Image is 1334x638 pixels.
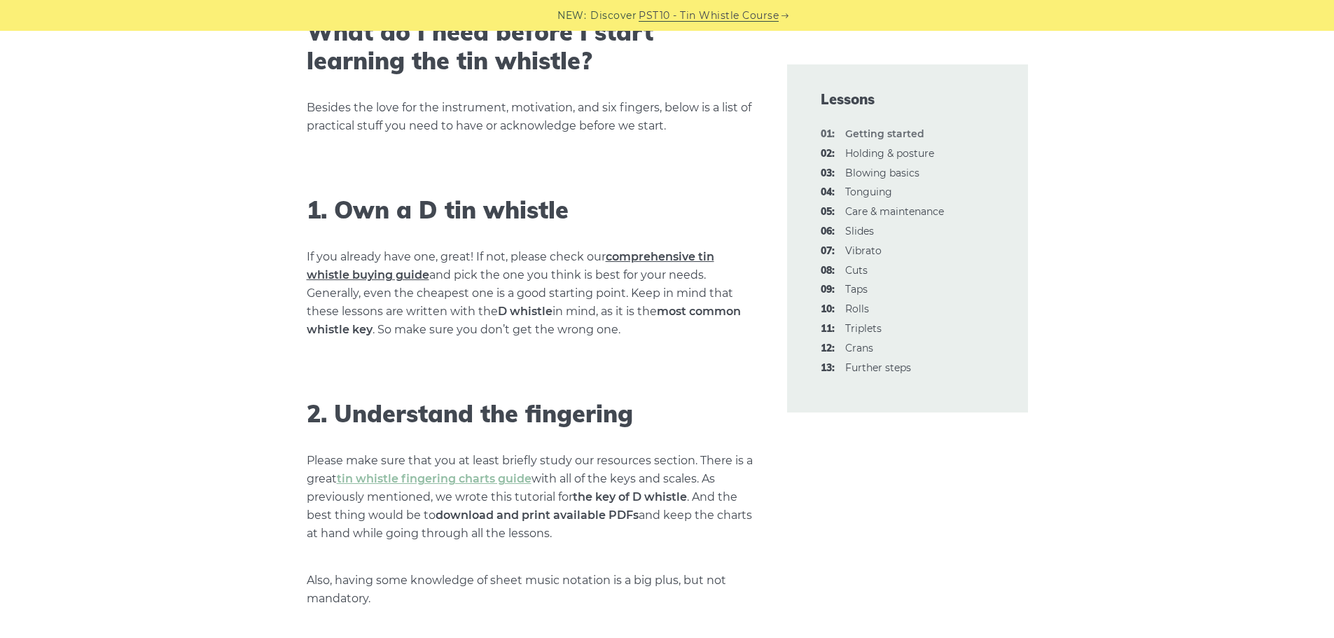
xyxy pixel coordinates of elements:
a: PST10 - Tin Whistle Course [639,8,779,24]
strong: D whistle [498,305,553,318]
a: 07:Vibrato [845,244,882,257]
a: 05:Care & maintenance [845,205,944,218]
span: 02: [821,146,835,162]
p: Also, having some knowledge of sheet music notation is a big plus, but not mandatory. [307,571,753,608]
a: 08:Cuts [845,264,868,277]
span: Lessons [821,90,994,109]
p: If you already have one, great! If not, please check our and pick the one you think is best for y... [307,248,753,339]
a: 09:Taps [845,283,868,296]
strong: the key of D whistle [573,490,687,504]
span: 13: [821,360,835,377]
a: 10:Rolls [845,303,869,315]
strong: Getting started [845,127,924,140]
strong: download and print available PDFs [436,508,639,522]
span: 01: [821,126,835,143]
span: 04: [821,184,835,201]
span: Discover [590,8,637,24]
h2: What do I need before I start learning the tin whistle? [307,18,753,76]
a: 03:Blowing basics [845,167,919,179]
h2: 2. Understand the fingering [307,400,753,429]
span: 11: [821,321,835,338]
a: 06:Slides [845,225,874,237]
p: Please make sure that you at least briefly study our resources section. There is a great with all... [307,452,753,543]
span: 05: [821,204,835,221]
a: 13:Further steps [845,361,911,374]
span: 09: [821,282,835,298]
span: 10: [821,301,835,318]
span: 12: [821,340,835,357]
p: Besides the love for the instrument, motivation, and six fingers, below is a list of practical st... [307,99,753,135]
h2: 1. Own a D tin whistle [307,196,753,225]
a: 02:Holding & posture [845,147,934,160]
span: 08: [821,263,835,279]
span: 06: [821,223,835,240]
a: 04:Tonguing [845,186,892,198]
a: tin whistle fingering charts guide [337,472,531,485]
span: 07: [821,243,835,260]
span: NEW: [557,8,586,24]
span: 03: [821,165,835,182]
a: 11:Triplets [845,322,882,335]
a: 12:Crans [845,342,873,354]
